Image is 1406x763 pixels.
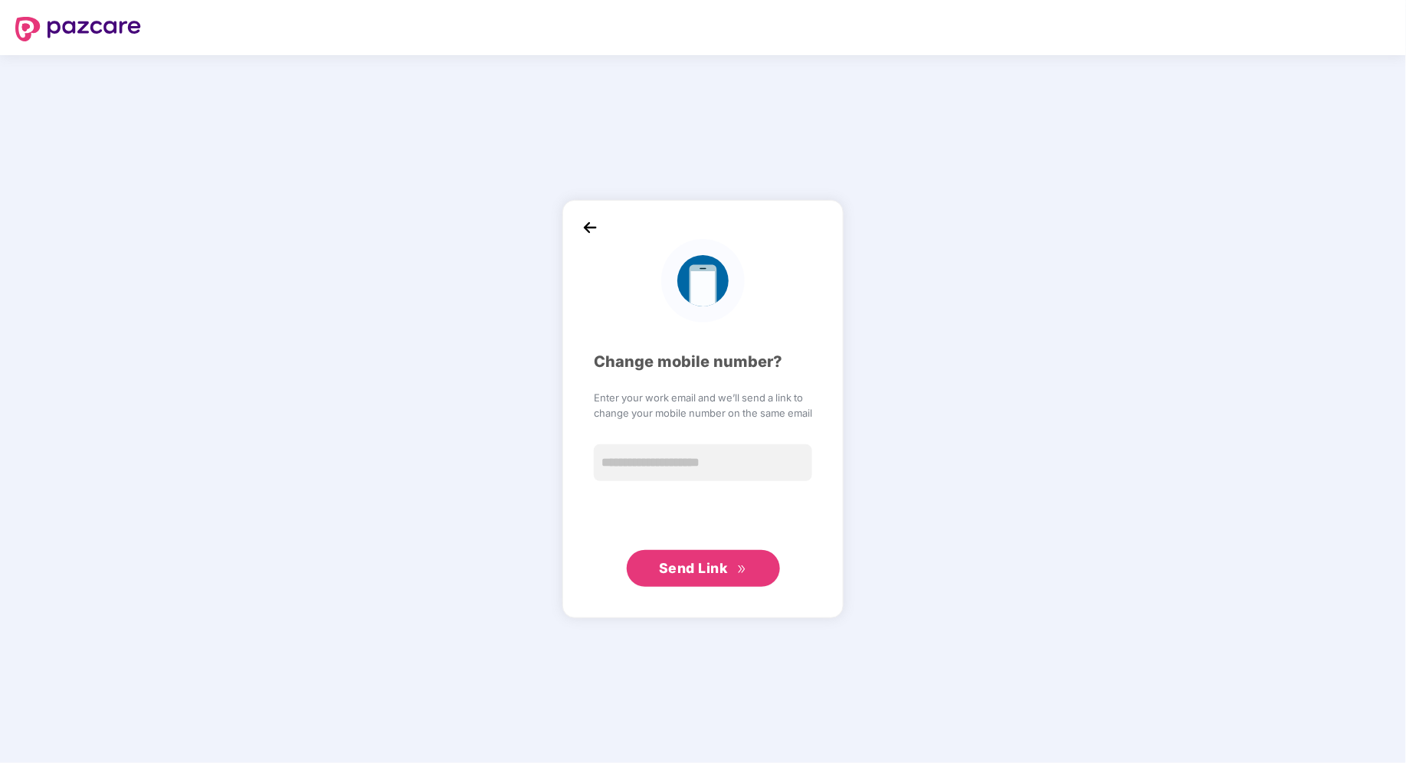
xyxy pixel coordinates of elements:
[627,550,780,587] button: Send Linkdouble-right
[594,350,812,374] div: Change mobile number?
[15,17,141,41] img: logo
[578,216,601,239] img: back_icon
[661,239,745,323] img: logo
[659,560,728,576] span: Send Link
[594,405,812,421] span: change your mobile number on the same email
[594,390,812,405] span: Enter your work email and we’ll send a link to
[737,565,747,575] span: double-right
